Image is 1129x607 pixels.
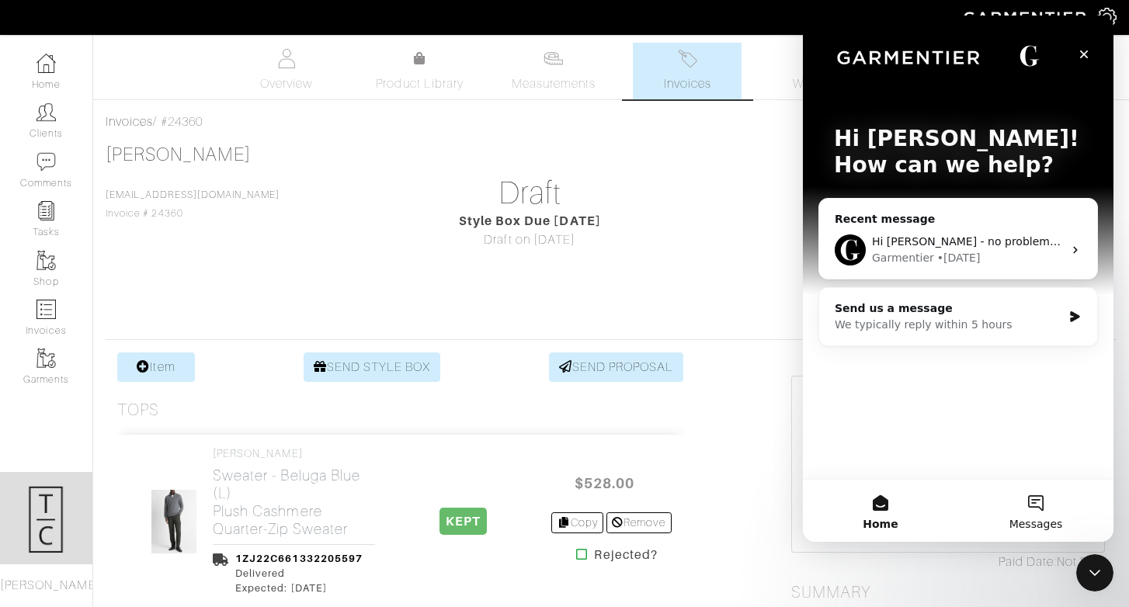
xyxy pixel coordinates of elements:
div: Send us a messageWe typically reply within 5 hours [16,272,295,331]
a: 1ZJ22C661332205597 [235,553,363,564]
a: Wardrobe [766,43,875,99]
span: $528.00 [558,467,651,500]
div: Close [267,25,295,53]
span: Product Library [376,75,464,93]
h4: [PERSON_NAME] [213,447,375,460]
img: measurements-466bbee1fd09ba9460f595b01e5d73f9e2bff037440d3c8f018324cb6cdf7a4a.svg [544,49,563,68]
a: Remove [606,512,671,533]
div: Send us a message [32,285,259,301]
div: Not Paid [791,553,1105,571]
span: Invoice # 24360 [106,189,280,219]
button: Messages [155,464,311,526]
a: Copy [551,512,603,533]
span: Hi [PERSON_NAME] - no problem! The [PERSON_NAME] team said the return label was in the box, can y... [69,220,972,232]
h2: Summary [791,583,1105,602]
img: orders-icon-0abe47150d42831381b5fb84f609e132dff9fe21cb692f30cb5eec754e2cba89.png [36,300,56,319]
h3: Tops [117,401,159,420]
a: SEND PROPOSAL [549,352,684,382]
span: Invoices [664,75,711,93]
h2: Sweater - Beluga Blue (L) Plush Cashmere Quarter-Zip Sweater [213,467,375,538]
img: gear-icon-white-bd11855cb880d31180b6d7d6211b90ccbf57a29d726f0c71d8c61bd08dd39cc2.png [1097,8,1117,27]
img: clients-icon-6bae9207a08558b7cb47a8932f037763ab4055f8c8b6bfacd5dc20c3e0201464.png [36,102,56,122]
span: Messages [207,503,260,514]
a: Overview [232,43,341,99]
a: [PERSON_NAME] Sweater - Beluga Blue (L)Plush Cashmere Quarter-Zip Sweater [213,447,375,538]
span: Measurements [512,75,596,93]
div: We typically reply within 5 hours [32,301,259,317]
img: basicinfo-40fd8af6dae0f16599ec9e87c0ef1c0a1fdea2edbe929e3d69a839185d80c458.svg [276,49,296,68]
a: Product Library [366,50,474,93]
a: SEND STYLE BOX [304,352,441,382]
strong: Rejected? [594,546,657,564]
h1: Draft [373,175,686,212]
div: Garmentier [69,234,131,251]
img: reminder-icon-8004d30b9f0a5d33ae49ab947aed9ed385cf756f9e5892f1edd6e32f2345188e.png [36,201,56,220]
img: dashboard-icon-dbcd8f5a0b271acd01030246c82b418ddd0df26cd7fceb0bd07c9910d44c42f6.png [36,54,56,73]
img: uzEL64GhirCtiAFxgNbA1ryL [151,489,198,554]
img: garmentier-logo-header-white-b43fb05a5012e4ada735d5af1a66efaba907eab6374d6393d1fbf88cb4ef424d.png [956,4,1097,31]
div: Delivered [235,566,363,581]
img: garments-icon-b7da505a4dc4fd61783c78ac3ca0ef83fa9d6f193b1c9dc38574b1d14d53ca28.png [36,349,56,368]
a: Invoices [106,115,153,129]
div: • [DATE] [134,234,178,251]
span: Home [60,503,95,514]
a: Item [117,352,195,382]
div: Style Box Due [DATE] [373,212,686,231]
div: / #24360 [106,113,1117,131]
a: Measurements [499,43,609,99]
a: [PERSON_NAME] [106,144,251,165]
span: Wardrobe [793,75,849,93]
a: Invoices [633,43,742,99]
img: orders-27d20c2124de7fd6de4e0e44c1d41de31381a507db9b33961299e4e07d508b8c.svg [678,49,697,68]
a: [EMAIL_ADDRESS][DOMAIN_NAME] [106,189,280,200]
iframe: Intercom live chat [803,16,1113,542]
span: Overview [260,75,312,93]
img: comment-icon-a0a6a9ef722e966f86d9cbdc48e553b5cf19dbc54f86b18d962a5391bc8f6eb6.png [36,152,56,172]
iframe: Intercom live chat [1076,554,1113,591]
img: garments-icon-b7da505a4dc4fd61783c78ac3ca0ef83fa9d6f193b1c9dc38574b1d14d53ca28.png [36,251,56,270]
div: Expected: [DATE] [235,581,363,595]
div: Draft on [DATE] [373,231,686,249]
span: Paid Date: [999,555,1057,569]
span: KEPT [439,508,487,535]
